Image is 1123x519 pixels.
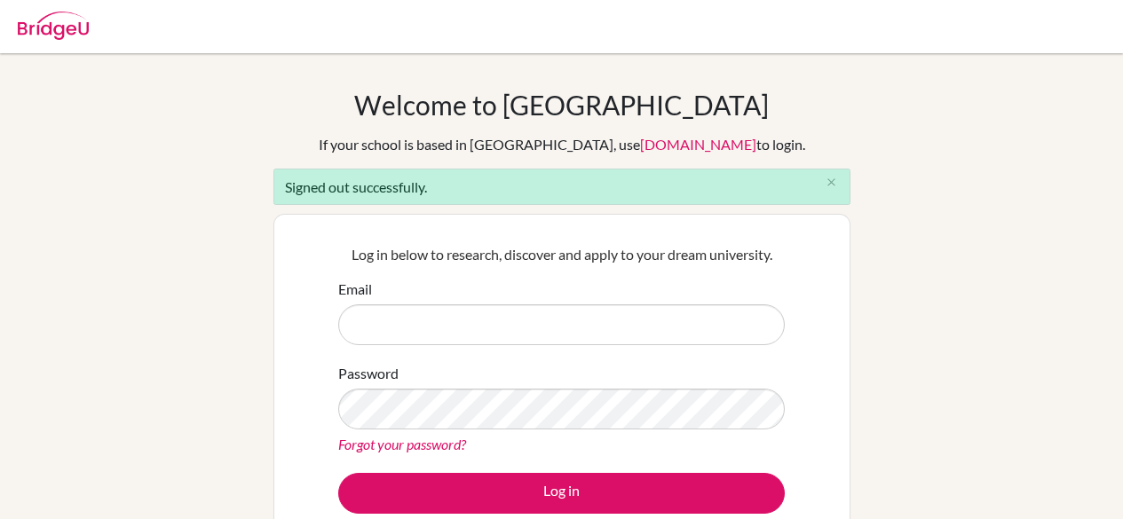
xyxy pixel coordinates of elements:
button: Log in [338,473,785,514]
iframe: Intercom live chat [1063,459,1105,501]
i: close [825,176,838,189]
label: Password [338,363,399,384]
label: Email [338,279,372,300]
h1: Welcome to [GEOGRAPHIC_DATA] [354,89,769,121]
div: If your school is based in [GEOGRAPHIC_DATA], use to login. [319,134,805,155]
img: Bridge-U [18,12,89,40]
button: Close [814,169,850,196]
a: [DOMAIN_NAME] [640,136,756,153]
a: Forgot your password? [338,436,466,452]
div: Signed out successfully. [273,169,850,205]
p: Log in below to research, discover and apply to your dream university. [338,244,785,265]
